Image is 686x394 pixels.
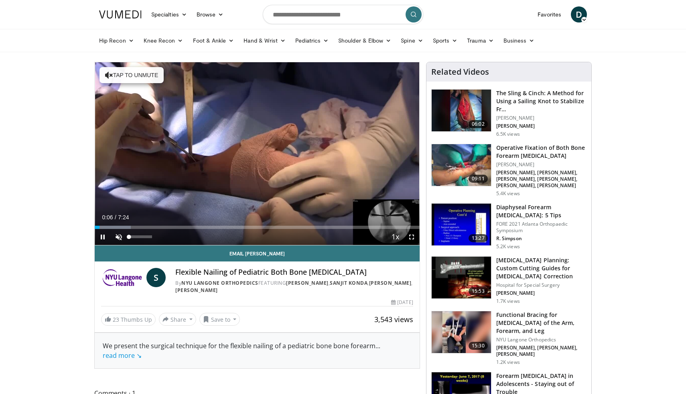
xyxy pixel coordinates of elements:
[432,144,491,186] img: 7d404c1d-e45c-4eef-a528-7844dcf56ac7.150x105_q85_crop-smart_upscale.jpg
[239,33,290,49] a: Hand & Wrist
[496,337,587,343] p: NYU Langone Orthopedics
[431,144,587,197] a: 09:11 Operative Fixation of Both Bone Forearm [MEDICAL_DATA] [PERSON_NAME] [PERSON_NAME], [PERSON...
[118,214,129,220] span: 7:24
[374,314,413,324] span: 3,543 views
[496,298,520,304] p: 1.7K views
[499,33,540,49] a: Business
[431,203,587,250] a: 13:27 Diaphyseal Forearm [MEDICAL_DATA]: 5 Tips FORE 2021 Atlanta Orthopaedic Symposium R. Simpso...
[263,5,423,24] input: Search topics, interventions
[431,311,587,365] a: 15:30 Functional Bracing for [MEDICAL_DATA] of the Arm, Forearm, and Leg NYU Langone Orthopedics ...
[428,33,463,49] a: Sports
[496,161,587,168] p: [PERSON_NAME]
[95,226,420,229] div: Progress Bar
[103,351,142,360] a: read more ↘
[102,214,113,220] span: 0:06
[432,90,491,131] img: 7469cecb-783c-4225-a461-0115b718ad32.150x105_q85_crop-smart_upscale.jpg
[496,190,520,197] p: 5.4K views
[159,313,196,326] button: Share
[404,229,420,245] button: Fullscreen
[496,243,520,250] p: 5.2K views
[139,33,188,49] a: Knee Recon
[469,234,488,242] span: 13:27
[496,169,587,189] p: [PERSON_NAME], [PERSON_NAME], [PERSON_NAME], [PERSON_NAME], [PERSON_NAME], [PERSON_NAME]
[175,287,218,294] a: [PERSON_NAME]
[432,204,491,245] img: 181f810e-e302-4326-8cf4-6288db1a84a7.150x105_q85_crop-smart_upscale.jpg
[496,235,587,242] p: R. Simpson
[330,280,367,286] a: Sanjit Konda
[496,282,587,288] p: Hospital for Special Surgery
[181,280,258,286] a: NYU Langone Orthopedics
[286,280,329,286] a: [PERSON_NAME]
[103,341,412,360] div: We present the surgical technique for the flexible nailing of a pediatric bone bone forearm
[496,290,587,296] p: [PERSON_NAME]
[496,144,587,160] h3: Operative Fixation of Both Bone Forearm [MEDICAL_DATA]
[290,33,333,49] a: Pediatrics
[431,89,587,137] a: 06:02 The Sling & Cinch: A Method for Using a Sailing Knot to Stabilize Fr… [PERSON_NAME] [PERSON...
[369,280,412,286] a: [PERSON_NAME]
[431,67,489,77] h4: Related Videos
[496,115,587,121] p: [PERSON_NAME]
[396,33,428,49] a: Spine
[469,120,488,128] span: 06:02
[103,341,380,360] span: ...
[95,245,420,261] a: Email [PERSON_NAME]
[432,257,491,298] img: ef1ff9dc-8cab-41d4-8071-6836865bb527.150x105_q85_crop-smart_upscale.jpg
[115,214,116,220] span: /
[469,287,488,295] span: 15:53
[388,229,404,245] button: Playback Rate
[462,33,499,49] a: Trauma
[188,33,239,49] a: Foot & Ankle
[496,311,587,335] h3: Functional Bracing for [MEDICAL_DATA] of the Arm, Forearm, and Leg
[99,67,164,83] button: Tap to unmute
[496,89,587,113] h3: The Sling & Cinch: A Method for Using a Sailing Knot to Stabilize Fr…
[496,345,587,357] p: [PERSON_NAME], [PERSON_NAME], [PERSON_NAME]
[146,268,166,287] a: S
[496,359,520,365] p: 1.2K views
[431,256,587,304] a: 15:53 [MEDICAL_DATA] Planning: Custom Cutting Guides for [MEDICAL_DATA] Correction Hospital for S...
[496,123,587,129] p: [PERSON_NAME]
[533,6,566,22] a: Favorites
[111,229,127,245] button: Unmute
[571,6,587,22] a: D
[192,6,229,22] a: Browse
[101,268,143,287] img: NYU Langone Orthopedics
[496,131,520,137] p: 6.5K views
[95,229,111,245] button: Pause
[333,33,396,49] a: Shoulder & Elbow
[469,342,488,350] span: 15:30
[496,256,587,280] h3: [MEDICAL_DATA] Planning: Custom Cutting Guides for [MEDICAL_DATA] Correction
[469,175,488,183] span: 09:11
[94,33,139,49] a: Hip Recon
[496,221,587,234] p: FORE 2021 Atlanta Orthopaedic Symposium
[496,203,587,219] h3: Diaphyseal Forearm [MEDICAL_DATA]: 5 Tips
[175,268,413,277] h4: Flexible Nailing of Pediatric Both Bone [MEDICAL_DATA]
[113,316,119,323] span: 23
[101,313,156,326] a: 23 Thumbs Up
[175,280,413,294] div: By FEATURING , , ,
[129,235,152,238] div: Volume Level
[432,311,491,353] img: 36443e81-e474-4d66-a058-b6043e64fb14.jpg.150x105_q85_crop-smart_upscale.jpg
[146,6,192,22] a: Specialties
[199,313,240,326] button: Save to
[95,62,420,245] video-js: Video Player
[99,10,142,18] img: VuMedi Logo
[391,299,413,306] div: [DATE]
